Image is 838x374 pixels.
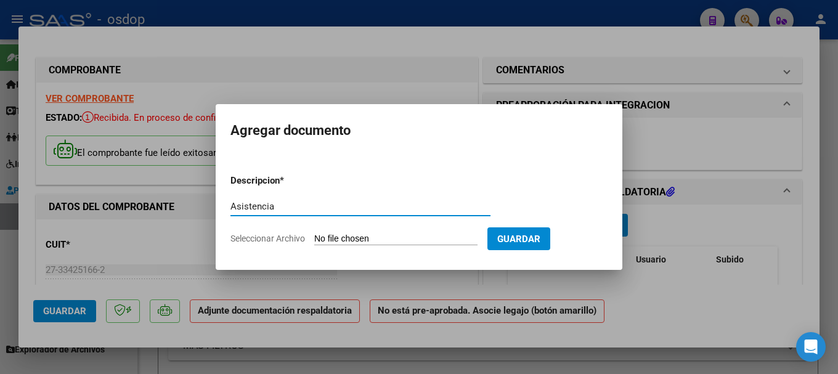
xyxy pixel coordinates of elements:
h2: Agregar documento [230,119,608,142]
div: Open Intercom Messenger [796,332,826,362]
p: Descripcion [230,174,344,188]
span: Seleccionar Archivo [230,234,305,243]
button: Guardar [487,227,550,250]
span: Guardar [497,234,540,245]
